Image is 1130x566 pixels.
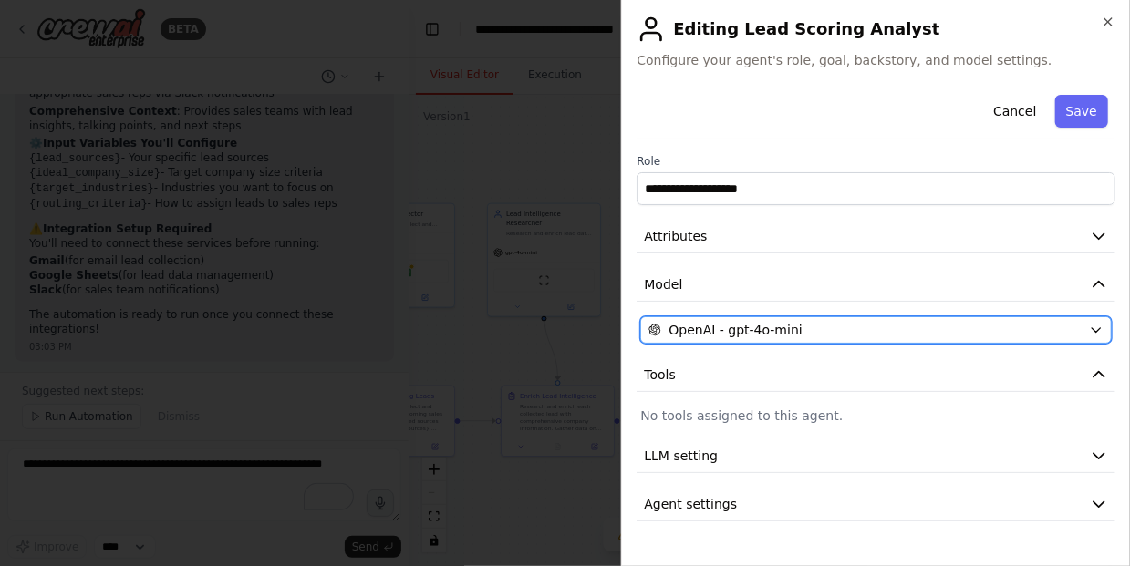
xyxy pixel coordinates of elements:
[637,15,1115,44] h2: Editing Lead Scoring Analyst
[637,488,1115,521] button: Agent settings
[637,220,1115,253] button: Attributes
[644,495,737,513] span: Agent settings
[640,406,1112,425] p: No tools assigned to this agent.
[1055,95,1108,128] button: Save
[637,268,1115,302] button: Model
[637,154,1115,169] label: Role
[669,321,802,339] span: OpenAI - gpt-4o-mini
[637,51,1115,69] span: Configure your agent's role, goal, backstory, and model settings.
[982,95,1047,128] button: Cancel
[640,316,1112,344] button: OpenAI - gpt-4o-mini
[644,447,718,465] span: LLM setting
[644,365,676,384] span: Tools
[644,227,707,245] span: Attributes
[637,358,1115,392] button: Tools
[637,439,1115,473] button: LLM setting
[644,275,682,293] span: Model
